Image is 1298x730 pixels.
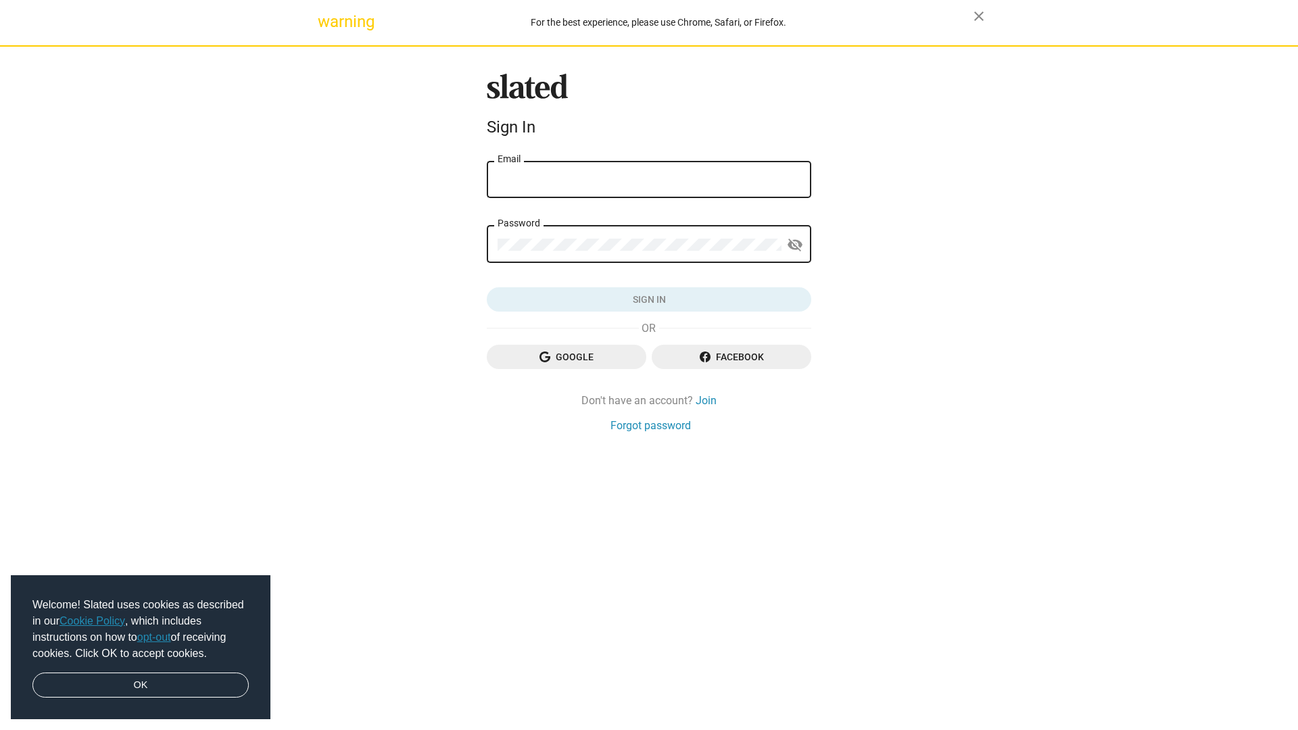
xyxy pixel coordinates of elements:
span: Welcome! Slated uses cookies as described in our , which includes instructions on how to of recei... [32,597,249,662]
a: dismiss cookie message [32,673,249,698]
button: Show password [782,232,809,259]
a: opt-out [137,631,171,643]
div: Don't have an account? [487,393,811,408]
button: Google [487,345,646,369]
span: Facebook [663,345,800,369]
div: Sign In [487,118,811,137]
a: Forgot password [610,418,691,433]
button: Facebook [652,345,811,369]
span: Google [498,345,635,369]
a: Join [696,393,717,408]
sl-branding: Sign In [487,74,811,143]
a: Cookie Policy [59,615,125,627]
mat-icon: warning [318,14,334,30]
mat-icon: visibility_off [787,235,803,255]
div: cookieconsent [11,575,270,720]
mat-icon: close [971,8,987,24]
div: For the best experience, please use Chrome, Safari, or Firefox. [343,14,973,32]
